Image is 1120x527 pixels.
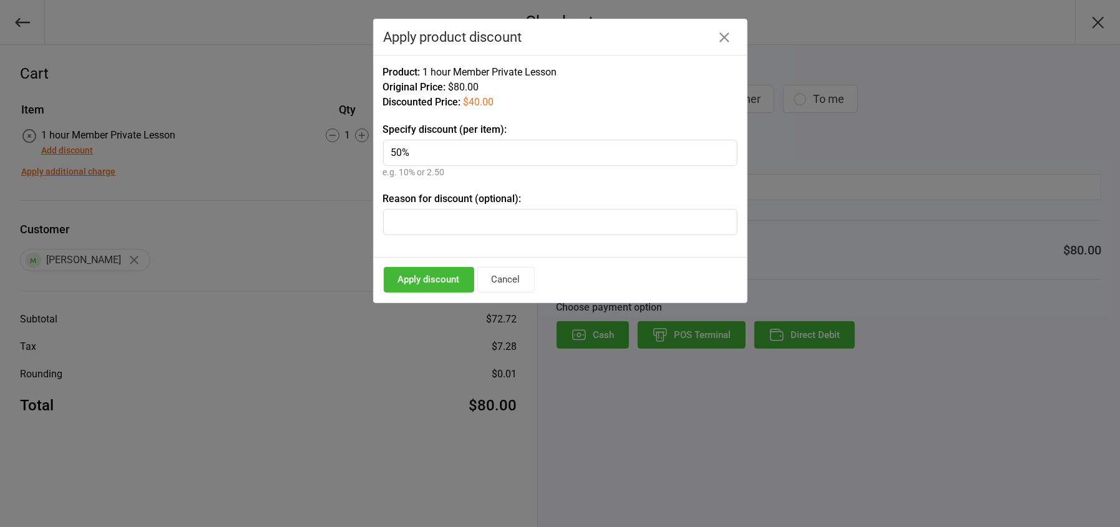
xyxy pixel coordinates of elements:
[383,166,738,179] div: e.g. 10% or 2.50
[383,122,738,137] label: Specify discount (per item):
[383,65,738,80] div: 1 hour Member Private Lesson
[383,96,461,108] span: Discounted Price:
[384,267,474,293] button: Apply discount
[477,267,535,293] button: Cancel
[464,96,494,108] span: $40.00
[383,81,446,93] span: Original Price:
[383,191,738,206] label: Reason for discount (optional):
[383,66,421,78] span: Product:
[384,29,737,45] div: Apply product discount
[383,80,738,95] div: $80.00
